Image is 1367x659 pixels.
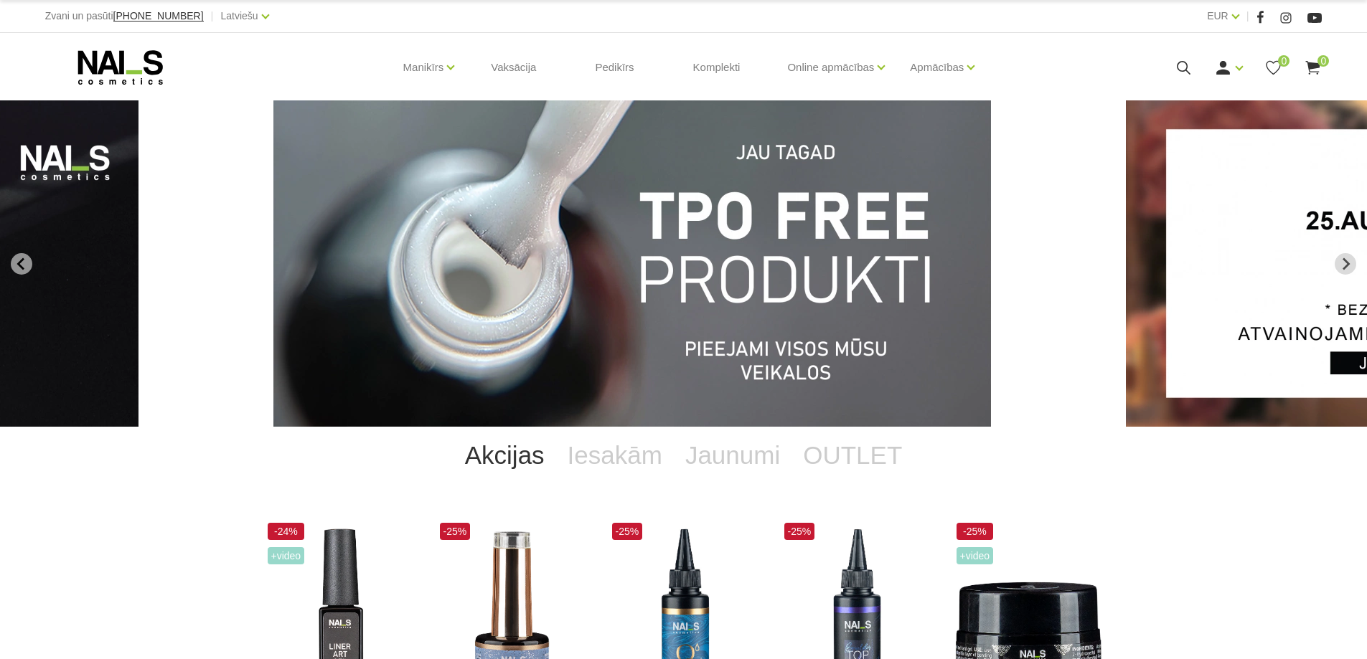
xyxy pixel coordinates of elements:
[11,253,32,275] button: Go to last slide
[674,427,791,484] a: Jaunumi
[957,523,994,540] span: -25%
[211,7,214,25] span: |
[440,523,471,540] span: -25%
[784,523,815,540] span: -25%
[1304,59,1322,77] a: 0
[682,33,752,102] a: Komplekti
[1335,253,1356,275] button: Next slide
[45,7,204,25] div: Zvani un pasūti
[479,33,548,102] a: Vaksācija
[221,7,258,24] a: Latviešu
[113,11,204,22] a: [PHONE_NUMBER]
[583,33,645,102] a: Pedikīrs
[1207,7,1229,24] a: EUR
[403,39,444,96] a: Manikīrs
[1246,7,1249,25] span: |
[791,427,913,484] a: OUTLET
[1278,55,1290,67] span: 0
[910,39,964,96] a: Apmācības
[273,100,1094,427] li: 1 of 13
[268,547,305,564] span: +Video
[1317,55,1329,67] span: 0
[454,427,556,484] a: Akcijas
[957,547,994,564] span: +Video
[556,427,674,484] a: Iesakām
[113,10,204,22] span: [PHONE_NUMBER]
[787,39,874,96] a: Online apmācības
[1264,59,1282,77] a: 0
[612,523,643,540] span: -25%
[268,523,305,540] span: -24%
